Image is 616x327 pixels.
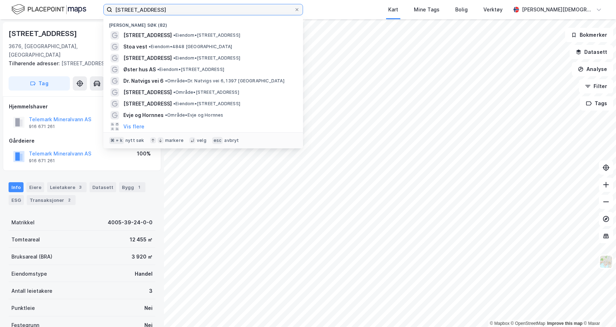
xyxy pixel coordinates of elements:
[565,28,613,42] button: Bokmerker
[570,45,613,59] button: Datasett
[580,293,616,327] iframe: Chat Widget
[149,44,151,49] span: •
[109,137,124,144] div: ⌘ + k
[123,122,144,131] button: Vis flere
[11,235,40,244] div: Tomteareal
[135,270,153,278] div: Handel
[165,112,224,118] span: Område • Evje og Hornnes
[9,102,155,111] div: Hjemmelshaver
[11,304,35,312] div: Punktleie
[123,42,147,51] span: Stoa vest
[9,137,155,145] div: Gårdeiere
[123,99,172,108] span: [STREET_ADDRESS]
[414,5,440,14] div: Mine Tags
[9,42,117,59] div: 3676, [GEOGRAPHIC_DATA], [GEOGRAPHIC_DATA]
[173,101,240,107] span: Eiendom • [STREET_ADDRESS]
[11,218,35,227] div: Matrikkel
[547,321,582,326] a: Improve this map
[112,4,294,15] input: Søk på adresse, matrikkel, gårdeiere, leietakere eller personer
[119,182,145,192] div: Bygg
[165,78,284,84] span: Område • Dr. Natvigs vei 6, 1397 [GEOGRAPHIC_DATA]
[165,112,167,118] span: •
[130,235,153,244] div: 12 455 ㎡
[9,182,24,192] div: Info
[149,287,153,295] div: 3
[9,60,61,66] span: Tilhørende adresser:
[11,287,52,295] div: Antall leietakere
[165,138,184,143] div: markere
[103,17,303,30] div: [PERSON_NAME] søk (82)
[137,149,151,158] div: 100%
[522,5,593,14] div: [PERSON_NAME][DEMOGRAPHIC_DATA]
[490,321,509,326] a: Mapbox
[123,77,164,85] span: Dr. Natvigs vei 6
[173,90,175,95] span: •
[125,138,144,143] div: nytt søk
[123,54,172,62] span: [STREET_ADDRESS]
[11,252,52,261] div: Bruksareal (BRA)
[173,32,175,38] span: •
[580,293,616,327] div: Kontrollprogram for chat
[144,304,153,312] div: Nei
[123,65,156,74] span: Øster hus AS
[26,182,44,192] div: Eiere
[580,96,613,111] button: Tags
[157,67,159,72] span: •
[212,137,223,144] div: esc
[27,195,76,205] div: Transaksjoner
[455,5,468,14] div: Bolig
[483,5,503,14] div: Verktøy
[9,76,70,91] button: Tag
[135,184,143,191] div: 1
[579,79,613,93] button: Filter
[9,195,24,205] div: ESG
[197,138,206,143] div: velg
[29,158,55,164] div: 916 671 261
[66,196,73,204] div: 2
[11,3,86,16] img: logo.f888ab2527a4732fd821a326f86c7f29.svg
[173,101,175,106] span: •
[165,78,167,83] span: •
[173,55,175,61] span: •
[89,182,116,192] div: Datasett
[9,28,78,39] div: [STREET_ADDRESS]
[47,182,87,192] div: Leietakere
[224,138,239,143] div: avbryt
[511,321,545,326] a: OpenStreetMap
[77,184,84,191] div: 3
[173,55,240,61] span: Eiendom • [STREET_ADDRESS]
[599,255,613,269] img: Z
[9,59,150,68] div: [STREET_ADDRESS]
[173,90,239,95] span: Område • [STREET_ADDRESS]
[132,252,153,261] div: 3 920 ㎡
[123,88,172,97] span: [STREET_ADDRESS]
[149,44,232,50] span: Eiendom • 4848 [GEOGRAPHIC_DATA]
[388,5,398,14] div: Kart
[11,270,47,278] div: Eiendomstype
[108,218,153,227] div: 4005-39-24-0-0
[157,67,224,72] span: Eiendom • [STREET_ADDRESS]
[123,111,164,119] span: Evje og Hornnes
[173,32,240,38] span: Eiendom • [STREET_ADDRESS]
[123,31,172,40] span: [STREET_ADDRESS]
[29,124,55,129] div: 916 671 261
[572,62,613,76] button: Analyse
